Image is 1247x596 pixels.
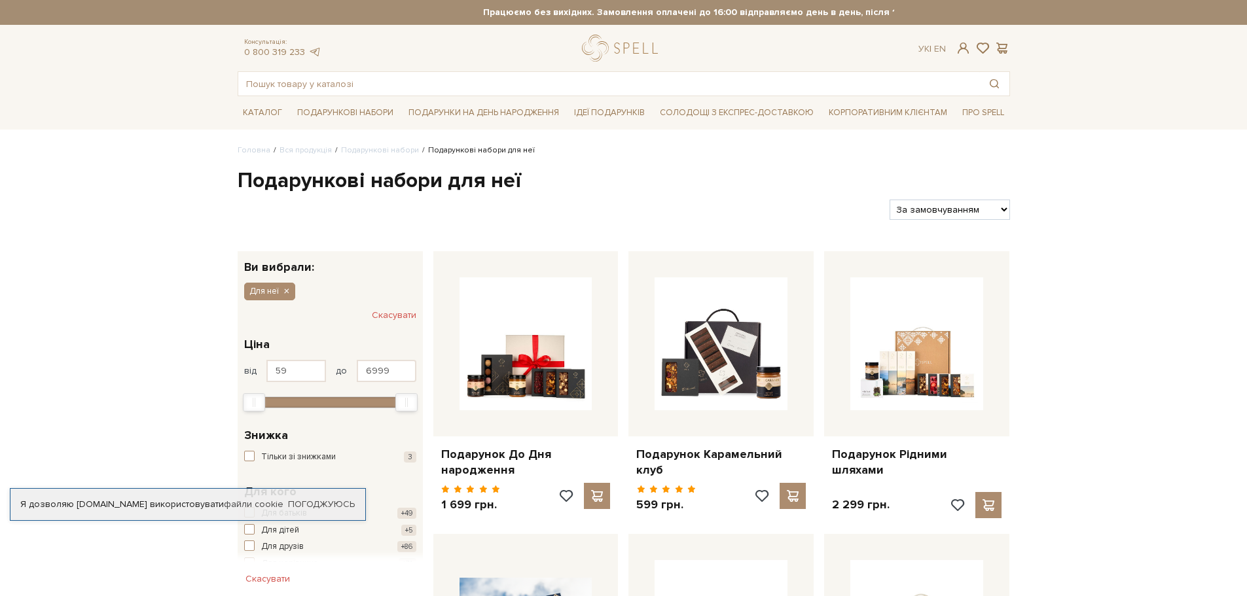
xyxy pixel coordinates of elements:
[261,540,304,553] span: Для друзів
[441,447,611,478] a: Подарунок До Дня народження
[261,557,318,570] span: Для керівника
[266,360,326,382] input: Ціна
[357,360,416,382] input: Ціна
[244,46,305,58] a: 0 800 319 233
[238,167,1010,195] h1: Подарункові набори для неї
[244,336,270,353] span: Ціна
[918,43,946,55] div: Ук
[280,145,332,155] a: Вся продукція
[238,569,298,589] button: Скасувати
[419,145,535,156] li: Подарункові набори для неї
[636,497,696,512] p: 599 грн.
[243,393,265,412] div: Min
[823,101,952,124] a: Корпоративним клієнтам
[353,7,1126,18] strong: Працюємо без вихідних. Замовлення оплачені до 16:00 відправляємо день в день, після 16:00 - насту...
[441,497,501,512] p: 1 699 грн.
[244,283,295,300] button: Для неї
[403,103,564,123] span: Подарунки на День народження
[395,393,418,412] div: Max
[224,499,283,510] a: файли cookie
[244,524,416,537] button: Для дітей +5
[244,540,416,553] button: Для друзів +86
[930,43,931,54] span: |
[10,499,365,510] div: Я дозволяю [DOMAIN_NAME] використовувати
[832,447,1002,478] a: Подарунок Рідними шляхами
[244,451,416,464] button: Тільки зі знижками 3
[655,101,819,124] a: Солодощі з експрес-доставкою
[244,427,288,444] span: Знижка
[399,558,416,569] span: +71
[238,103,287,123] span: Каталог
[404,451,416,463] span: 3
[582,35,664,61] a: logo
[292,103,399,123] span: Подарункові набори
[636,447,806,478] a: Подарунок Карамельний клуб
[238,145,270,155] a: Головна
[336,365,347,377] span: до
[249,285,279,297] span: Для неї
[934,43,946,54] a: En
[957,103,1009,123] span: Про Spell
[244,38,321,46] span: Консультація:
[397,508,416,519] span: +49
[244,557,416,570] button: Для керівника +71
[308,46,321,58] a: telegram
[401,525,416,536] span: +5
[244,483,297,500] span: Для кого
[244,365,257,377] span: від
[288,499,355,510] a: Погоджуюсь
[832,497,890,512] p: 2 299 грн.
[261,451,336,464] span: Тільки зі знижками
[397,541,416,552] span: +86
[979,72,1009,96] button: Пошук товару у каталозі
[341,145,419,155] a: Подарункові набори
[238,72,979,96] input: Пошук товару у каталозі
[238,251,423,273] div: Ви вибрали:
[569,103,650,123] span: Ідеї подарунків
[261,524,299,537] span: Для дітей
[372,305,416,326] button: Скасувати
